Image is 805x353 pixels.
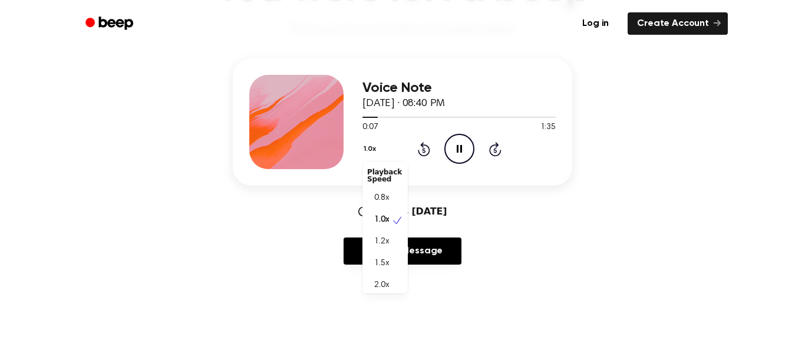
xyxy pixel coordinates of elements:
[374,279,389,292] span: 2.0x
[362,139,380,159] button: 1.0x
[374,192,389,204] span: 0.8x
[374,214,389,226] span: 1.0x
[362,164,408,187] div: Playback Speed
[374,258,389,270] span: 1.5x
[362,161,408,293] div: 1.0x
[374,236,389,248] span: 1.2x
